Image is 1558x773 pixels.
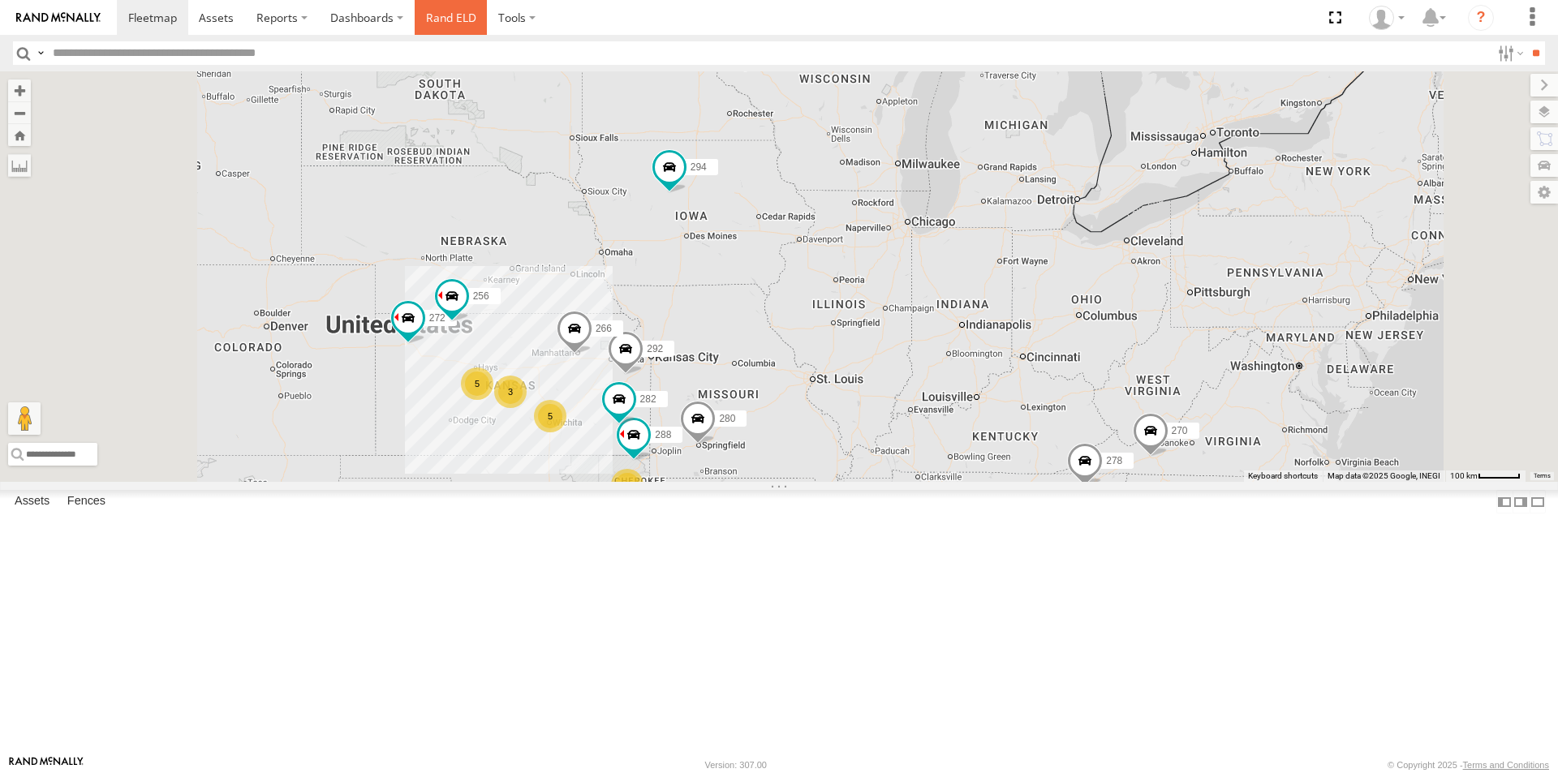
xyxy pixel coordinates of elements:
[1496,490,1513,513] label: Dock Summary Table to the Left
[611,469,643,501] div: 2
[6,491,58,513] label: Assets
[9,757,84,773] a: Visit our Website
[8,101,31,124] button: Zoom out
[705,760,767,770] div: Version: 307.00
[1388,760,1549,770] div: © Copyright 2025 -
[1450,471,1478,480] span: 100 km
[1172,425,1188,436] span: 270
[1491,41,1526,65] label: Search Filter Options
[534,400,566,432] div: 5
[1513,490,1529,513] label: Dock Summary Table to the Right
[1468,5,1494,31] i: ?
[429,312,445,324] span: 272
[1463,760,1549,770] a: Terms and Conditions
[1248,470,1318,482] button: Keyboard shortcuts
[8,402,41,435] button: Drag Pegman onto the map to open Street View
[461,367,493,400] div: 5
[473,290,489,302] span: 256
[719,413,735,424] span: 280
[640,393,656,405] span: 282
[1530,181,1558,204] label: Map Settings
[1363,6,1410,30] div: Mary Lewis
[1534,472,1551,479] a: Terms (opens in new tab)
[8,79,31,101] button: Zoom in
[691,161,707,173] span: 294
[596,323,612,334] span: 266
[1530,490,1546,513] label: Hide Summary Table
[1328,471,1440,480] span: Map data ©2025 Google, INEGI
[59,491,114,513] label: Fences
[34,41,47,65] label: Search Query
[8,154,31,177] label: Measure
[1106,455,1122,466] span: 278
[8,124,31,146] button: Zoom Home
[1445,470,1526,482] button: Map Scale: 100 km per 49 pixels
[494,376,527,408] div: 3
[655,429,671,440] span: 288
[16,12,101,24] img: rand-logo.svg
[647,343,663,354] span: 292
